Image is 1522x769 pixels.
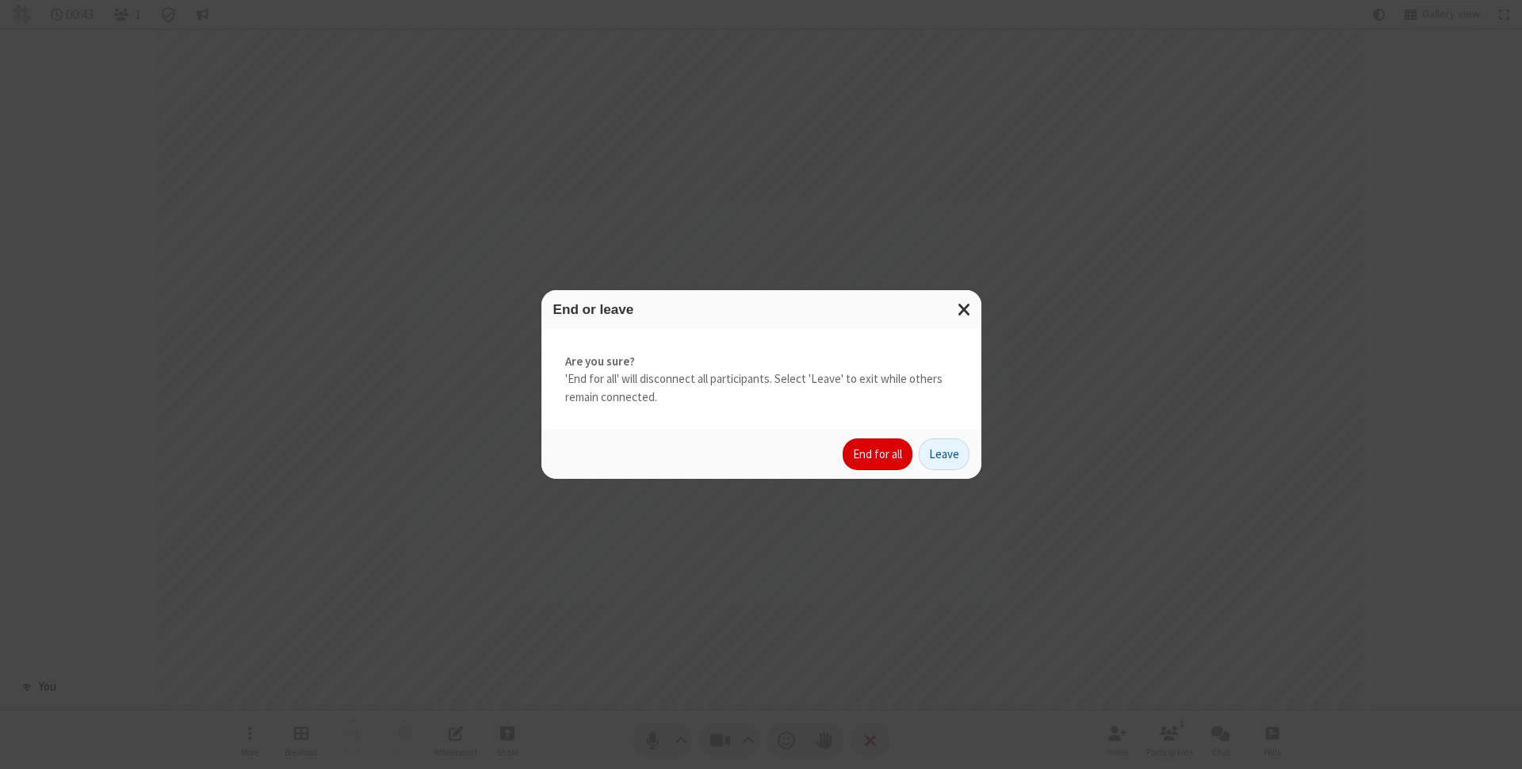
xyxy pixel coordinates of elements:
[843,438,912,470] button: End for all
[948,290,981,329] button: Close modal
[553,302,969,317] h3: End or leave
[565,353,958,371] strong: Are you sure?
[919,438,969,470] button: Leave
[541,329,981,430] div: 'End for all' will disconnect all participants. Select 'Leave' to exit while others remain connec...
